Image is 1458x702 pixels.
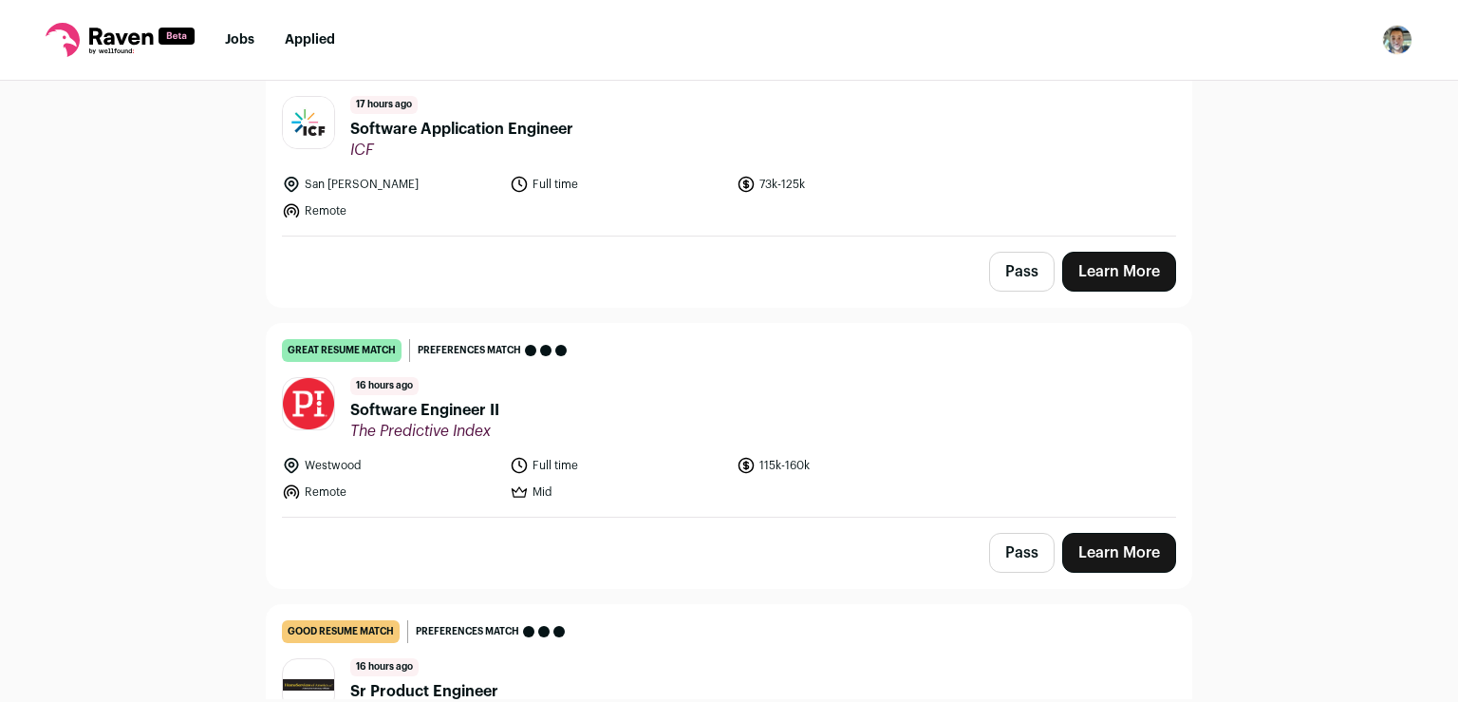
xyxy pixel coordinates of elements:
li: Full time [510,175,726,194]
span: 16 hours ago [350,658,419,676]
li: Remote [282,483,498,502]
li: Mid [510,483,726,502]
img: 919fcd74925b523b8988786bc6d1dfc4f97d4c2700858fadf0e9f197d14b7b2c [283,679,334,691]
a: Learn More [1062,252,1176,292]
li: 115k-160k [737,456,953,475]
a: Jobs [225,33,254,47]
span: 16 hours ago [350,377,419,395]
span: ICF [350,141,573,160]
a: great resume match Preferences match 16 hours ago Software Engineer II The Predictive Index Westw... [267,324,1191,517]
li: Full time [510,456,726,475]
span: The Predictive Index [350,422,499,441]
span: 17 hours ago [350,96,418,114]
span: Software Application Engineer [350,118,573,141]
button: Open dropdown [1382,25,1412,55]
a: Applied [285,33,335,47]
li: Westwood [282,456,498,475]
div: great resume match [282,339,402,362]
li: Remote [282,201,498,220]
div: good resume match [282,620,400,643]
img: 19917917-medium_jpg [1382,25,1412,55]
span: Software Engineer II [350,399,499,422]
li: San [PERSON_NAME] [282,175,498,194]
a: great resume match Preferences match 17 hours ago Software Application Engineer ICF San [PERSON_N... [267,43,1191,236]
img: 8013e3267b1e474030b1efd6fe90d1f478d05fe112f47c18f3b75fbc5d8d3cee.jpg [283,97,334,148]
img: 4946ad51bcbea42bb465697a9e2c45a43a3fdc98b9604bde9c4c07171e76d038.png [283,378,334,429]
span: Preferences match [416,622,519,641]
button: Pass [989,533,1055,573]
button: Pass [989,252,1055,292]
li: 73k-125k [737,175,953,194]
a: Learn More [1062,533,1176,573]
span: Preferences match [418,341,521,360]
